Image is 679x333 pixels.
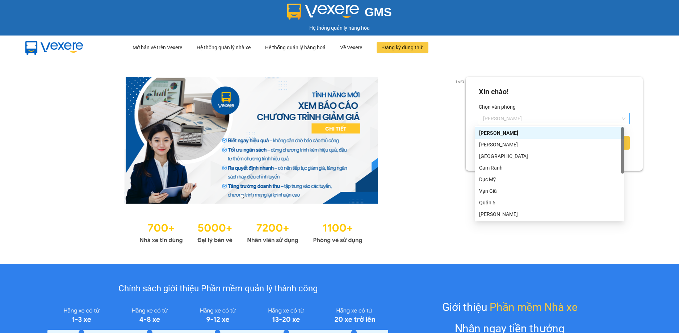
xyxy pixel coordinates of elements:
[453,77,466,86] p: 1 of 3
[479,136,630,150] button: Đăng nhập
[377,42,428,53] button: Đăng ký dùng thử
[197,36,251,59] div: Hệ thống quản lý nhà xe
[133,36,182,59] div: Mở bán vé trên Vexere
[456,77,466,204] button: next slide / item
[340,36,362,59] div: Về Vexere
[36,77,46,204] button: previous slide / item
[139,218,362,246] img: Statistics.png
[2,24,677,32] div: Hệ thống quản lý hàng hóa
[18,36,91,59] img: mbUUG5Q.png
[241,195,244,198] li: slide item 1
[287,11,392,17] a: GMS
[479,86,508,97] div: Xin chào!
[365,5,392,19] span: GMS
[483,113,625,124] span: Diên Khánh
[287,4,359,20] img: logo 2
[479,101,516,113] label: Chọn văn phòng
[265,36,326,59] div: Hệ thống quản lý hàng hoá
[538,138,570,148] span: Đăng nhập
[47,282,388,296] div: Chính sách giới thiệu Phần mềm quản lý thành công
[490,299,578,316] span: Phần mềm Nhà xe
[382,43,423,51] span: Đăng ký dùng thử
[258,195,261,198] li: slide item 3
[250,195,252,198] li: slide item 2
[442,299,578,316] div: Giới thiệu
